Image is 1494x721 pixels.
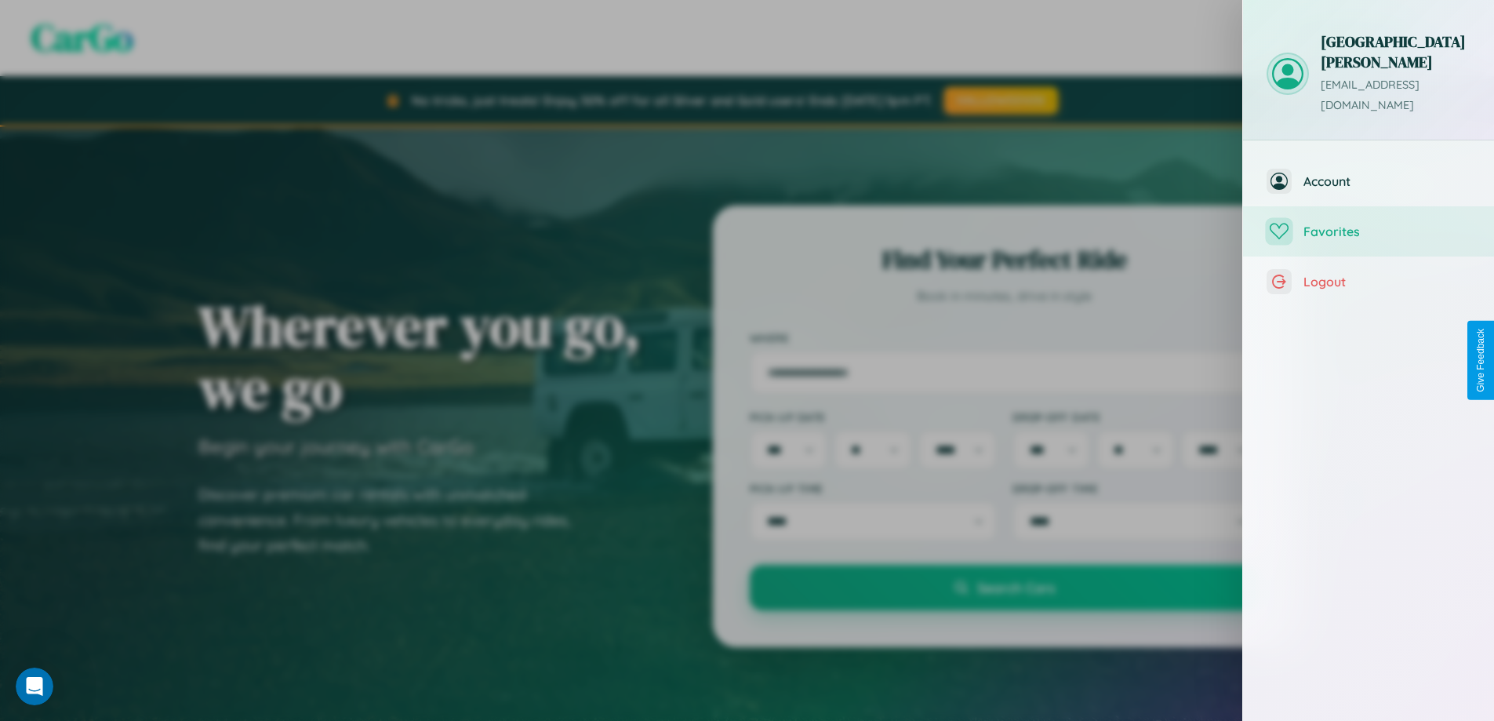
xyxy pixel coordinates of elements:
[1243,156,1494,206] button: Account
[1303,274,1470,289] span: Logout
[16,668,53,705] iframe: Intercom live chat
[1303,224,1470,239] span: Favorites
[1475,329,1486,392] div: Give Feedback
[1321,31,1470,72] h3: [GEOGRAPHIC_DATA] [PERSON_NAME]
[1321,75,1470,116] p: [EMAIL_ADDRESS][DOMAIN_NAME]
[1243,257,1494,307] button: Logout
[1303,173,1470,189] span: Account
[1243,206,1494,257] button: Favorites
